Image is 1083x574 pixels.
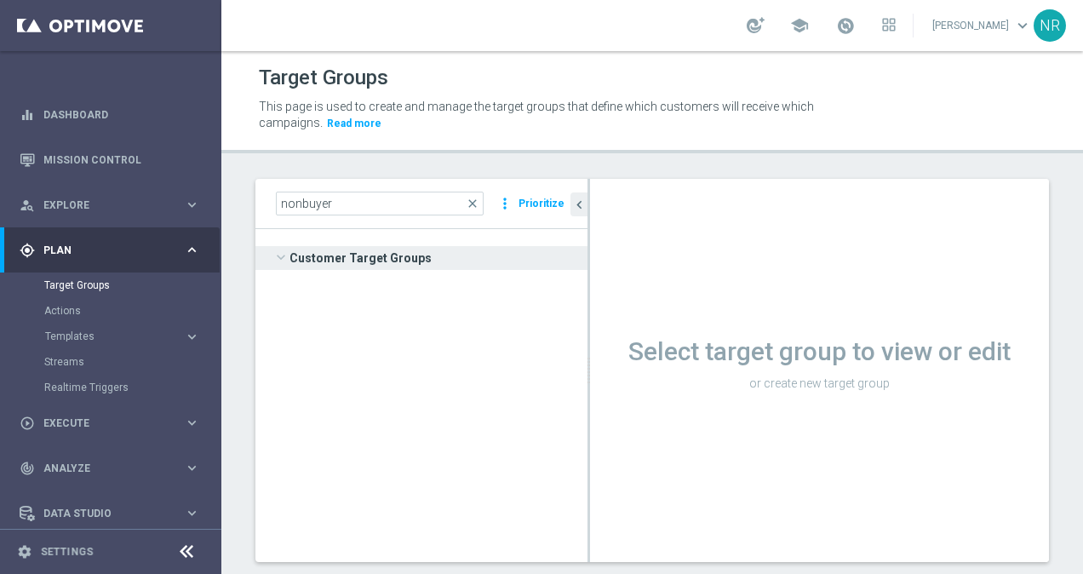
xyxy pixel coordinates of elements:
span: Explore [43,200,184,210]
i: keyboard_arrow_right [184,197,200,213]
div: Streams [44,349,220,375]
i: more_vert [496,192,513,215]
div: Plan [20,243,184,258]
a: [PERSON_NAME]keyboard_arrow_down [931,13,1034,38]
a: Actions [44,304,177,318]
span: Analyze [43,463,184,474]
div: Analyze [20,461,184,476]
div: NR [1034,9,1066,42]
span: Customer Target Groups [289,246,587,270]
button: gps_fixed Plan keyboard_arrow_right [19,244,201,257]
button: track_changes Analyze keyboard_arrow_right [19,462,201,475]
a: Target Groups [44,278,177,292]
div: Execute [20,416,184,431]
a: Realtime Triggers [44,381,177,394]
i: chevron_left [571,197,587,213]
a: Dashboard [43,92,200,137]
a: Mission Control [43,137,200,182]
div: Templates [44,324,220,349]
i: track_changes [20,461,35,476]
a: Streams [44,355,177,369]
button: Templates keyboard_arrow_right [44,330,201,343]
button: Mission Control [19,153,201,167]
h1: Select target group to view or edit [590,336,1049,367]
div: Target Groups [44,273,220,298]
div: Dashboard [20,92,200,137]
i: equalizer [20,107,35,123]
h1: Target Groups [259,66,388,90]
div: Data Studio [20,506,184,521]
div: Explore [20,198,184,213]
span: school [790,16,809,35]
i: keyboard_arrow_right [184,460,200,476]
button: play_circle_outline Execute keyboard_arrow_right [19,416,201,430]
button: Prioritize [516,192,567,215]
div: Templates [45,331,184,342]
div: Actions [44,298,220,324]
i: keyboard_arrow_right [184,505,200,521]
i: keyboard_arrow_right [184,242,200,258]
p: or create new target group [590,376,1049,391]
i: keyboard_arrow_right [184,329,200,345]
i: gps_fixed [20,243,35,258]
span: Templates [45,331,167,342]
span: Execute [43,418,184,428]
i: settings [17,544,32,560]
button: chevron_left [570,192,587,216]
button: equalizer Dashboard [19,108,201,122]
button: Read more [325,114,383,133]
span: close [466,197,479,210]
input: Quick find group or folder [276,192,484,215]
span: Plan [43,245,184,255]
a: Settings [41,547,93,557]
div: Realtime Triggers [44,375,220,400]
i: keyboard_arrow_right [184,415,200,431]
div: Mission Control [20,137,200,182]
span: keyboard_arrow_down [1013,16,1032,35]
i: play_circle_outline [20,416,35,431]
button: Data Studio keyboard_arrow_right [19,507,201,520]
button: person_search Explore keyboard_arrow_right [19,198,201,212]
i: person_search [20,198,35,213]
span: Data Studio [43,508,184,519]
span: This page is used to create and manage the target groups that define which customers will receive... [259,100,814,129]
